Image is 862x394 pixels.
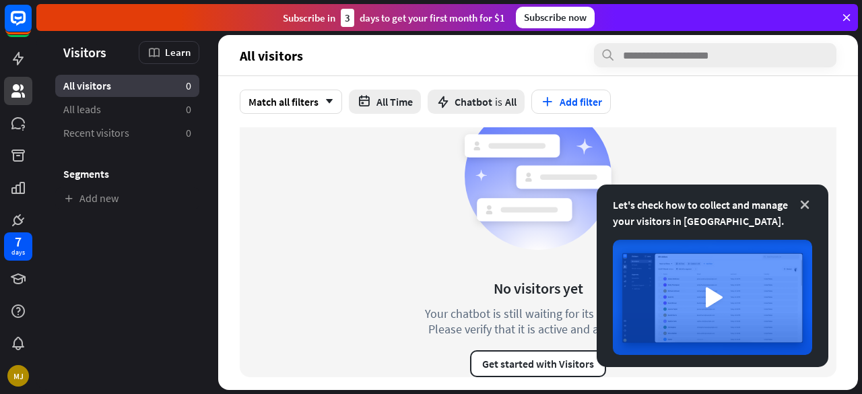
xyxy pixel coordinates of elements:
[55,98,199,121] a: All leads 0
[470,350,606,377] button: Get started with Visitors
[505,95,517,108] span: All
[349,90,421,114] button: All Time
[283,9,505,27] div: Subscribe in days to get your first month for $1
[55,122,199,144] a: Recent visitors 0
[186,79,191,93] aside: 0
[55,167,199,180] h3: Segments
[63,102,101,117] span: All leads
[11,5,51,46] button: Open LiveChat chat widget
[63,79,111,93] span: All visitors
[63,44,106,60] span: Visitors
[516,7,595,28] div: Subscribe now
[11,248,25,257] div: days
[494,279,583,298] div: No visitors yet
[319,98,333,106] i: arrow_down
[613,240,812,355] img: image
[165,46,191,59] span: Learn
[4,232,32,261] a: 7 days
[55,187,199,209] a: Add new
[495,95,502,108] span: is
[15,236,22,248] div: 7
[186,102,191,117] aside: 0
[400,306,676,337] div: Your chatbot is still waiting for its first visitor. Please verify that it is active and accessible.
[186,126,191,140] aside: 0
[7,365,29,387] div: MJ
[240,48,303,63] span: All visitors
[613,197,812,229] div: Let's check how to collect and manage your visitors in [GEOGRAPHIC_DATA].
[531,90,611,114] button: Add filter
[341,9,354,27] div: 3
[63,126,129,140] span: Recent visitors
[455,95,492,108] span: Chatbot
[240,90,342,114] div: Match all filters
